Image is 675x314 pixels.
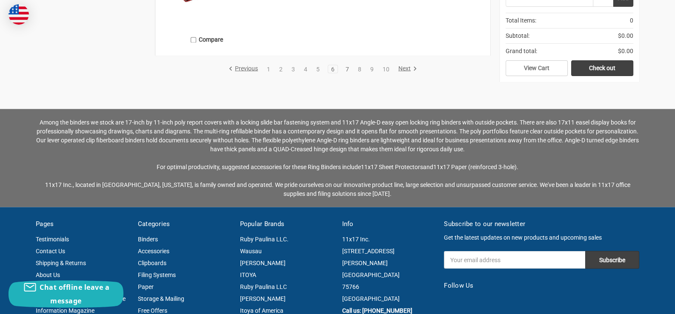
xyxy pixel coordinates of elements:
[313,66,323,72] a: 5
[506,31,529,40] span: Subtotal:
[138,295,184,302] a: Storage & Mailing
[571,60,633,76] a: Check out
[40,283,109,306] span: Chat offline leave a message
[630,16,633,25] span: 0
[444,219,639,229] h5: Subscribe to our newsletter
[240,283,287,290] a: Ruby Paulina LLC
[301,66,310,72] a: 4
[138,283,154,290] a: Paper
[506,60,568,76] a: View Cart
[36,259,86,266] a: Shipping & Returns
[395,65,417,73] a: Next
[240,307,283,314] a: Itoya of America
[444,280,639,290] h5: Follow Us
[264,66,273,72] a: 1
[36,118,639,198] p: 11x17 Sheet Protectors 11x17 Paper (reinforced 3-hole)
[36,235,69,242] a: Testimonials
[138,219,231,229] h5: Categories
[380,66,392,72] a: 10
[45,181,630,197] span: 11x17 Inc., located in [GEOGRAPHIC_DATA], [US_STATE], is family owned and operated. We pride ours...
[36,271,60,278] a: About Us
[240,247,262,254] a: Wausau
[367,66,377,72] a: 9
[9,280,123,308] button: Chat offline leave a message
[444,233,639,242] p: Get the latest updates on new products and upcoming sales
[342,219,435,229] h5: Info
[342,233,435,304] address: 11x17 Inc. [STREET_ADDRESS][PERSON_NAME] [GEOGRAPHIC_DATA] 75766 [GEOGRAPHIC_DATA]
[191,37,196,42] input: Compare
[229,65,261,73] a: Previous
[138,271,176,278] a: Filing Systems
[585,251,639,269] input: Subscribe
[36,219,129,229] h5: Pages
[9,4,29,25] img: duty and tax information for United States
[138,307,167,314] a: Free Offers
[138,247,169,254] a: Accessories
[138,259,166,266] a: Clipboards
[506,47,537,56] span: Grand total:
[138,235,158,242] a: Binders
[36,247,65,254] a: Contact Us
[240,295,286,302] a: [PERSON_NAME]
[342,307,412,314] a: Call us: [PHONE_NUMBER]
[240,235,289,242] a: Ruby Paulina LLC.
[355,66,364,72] a: 8
[157,163,361,170] span: For optimal productivity, suggested accessories for these Ring Binders include
[164,33,249,47] label: Compare
[343,66,352,72] a: 7
[276,66,286,72] a: 2
[36,119,639,152] span: Among the binders we stock are 17-inch by 11-inch poly report covers with a locking slide bar fas...
[328,66,337,72] a: 6
[423,163,433,170] span: and
[444,251,585,269] input: Your email address
[618,47,633,56] span: $0.00
[289,66,298,72] a: 3
[240,259,286,266] a: [PERSON_NAME]
[240,219,333,229] h5: Popular Brands
[506,16,536,25] span: Total Items:
[618,31,633,40] span: $0.00
[517,163,518,170] span: .
[240,271,256,278] a: ITOYA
